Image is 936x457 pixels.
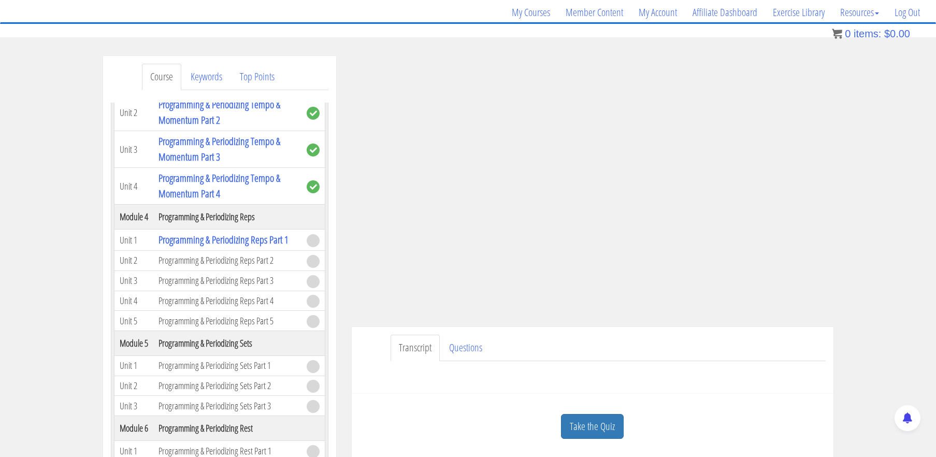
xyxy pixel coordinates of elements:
td: Unit 3 [114,270,153,291]
td: Programming & Periodizing Sets Part 3 [153,396,301,416]
a: Transcript [391,335,440,361]
a: Take the Quiz [561,414,624,439]
a: Top Points [232,64,283,90]
a: Programming & Periodizing Reps Part 1 [159,233,289,247]
td: Programming & Periodizing Sets Part 1 [153,356,301,376]
th: Module 4 [114,205,153,230]
td: Unit 4 [114,168,153,205]
span: complete [307,107,320,120]
a: Questions [441,335,491,361]
td: Programming & Periodizing Reps Part 2 [153,251,301,271]
th: Module 5 [114,331,153,356]
th: Programming & Periodizing Reps [153,205,301,230]
a: Programming & Periodizing Tempo & Momentum Part 4 [159,171,280,201]
td: Unit 2 [114,94,153,131]
span: 0 [845,28,851,39]
th: Module 6 [114,416,153,441]
td: Unit 3 [114,131,153,168]
td: Unit 3 [114,396,153,416]
td: Programming & Periodizing Reps Part 3 [153,270,301,291]
td: Programming & Periodizing Reps Part 4 [153,291,301,311]
span: $ [884,28,890,39]
span: complete [307,180,320,193]
a: 0 items: $0.00 [832,28,910,39]
td: Programming & Periodizing Sets Part 2 [153,376,301,396]
td: Programming & Periodizing Reps Part 5 [153,311,301,331]
span: items: [854,28,881,39]
a: Course [142,64,181,90]
td: Unit 1 [114,230,153,251]
th: Programming & Periodizing Rest [153,416,301,441]
td: Unit 4 [114,291,153,311]
th: Programming & Periodizing Sets [153,331,301,356]
a: Keywords [182,64,231,90]
img: icon11.png [832,28,842,39]
a: Programming & Periodizing Tempo & Momentum Part 3 [159,134,280,164]
td: Unit 2 [114,376,153,396]
bdi: 0.00 [884,28,910,39]
span: complete [307,144,320,156]
td: Unit 5 [114,311,153,331]
td: Unit 1 [114,356,153,376]
td: Unit 2 [114,251,153,271]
